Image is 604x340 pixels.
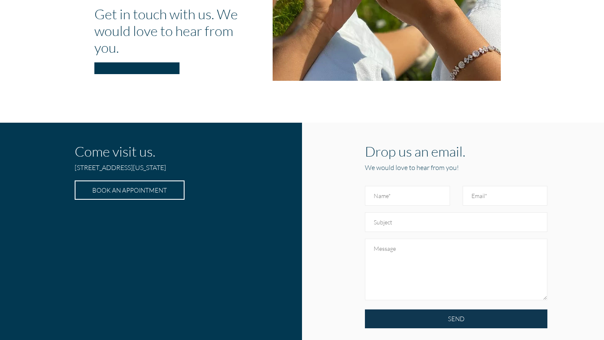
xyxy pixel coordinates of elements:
input: SEND [365,309,547,328]
a: BOOK AN APPOINTMENT [75,180,185,200]
h1: Drop us an email. [365,143,547,160]
h1: Come visit us. [75,143,221,160]
input: Email* [463,186,547,206]
h1: Get in touch with us. We would love to hear from you. [94,5,260,56]
input: Name* [365,186,450,206]
iframe: Drift Widget Chat Controller [562,298,594,330]
span: BOOK AN APPOINTMENT [92,186,167,194]
h5: [STREET_ADDRESS][US_STATE] [75,163,221,175]
h5: We would love to hear from you! [365,163,547,172]
input: Subject [365,212,547,232]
